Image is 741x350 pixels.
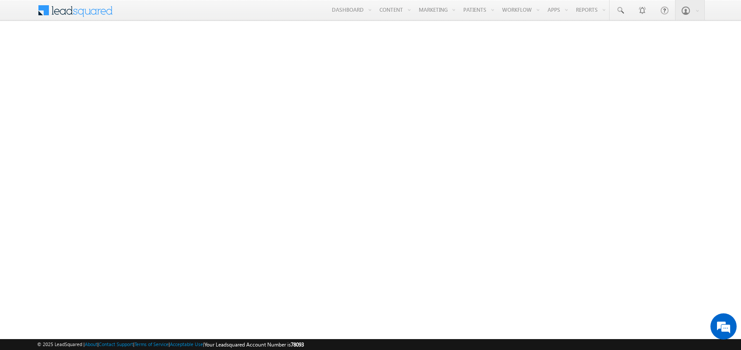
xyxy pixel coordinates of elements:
[170,341,203,347] a: Acceptable Use
[37,340,304,349] span: © 2025 LeadSquared | | | | |
[134,341,169,347] a: Terms of Service
[99,341,133,347] a: Contact Support
[291,341,304,348] span: 78093
[204,341,304,348] span: Your Leadsquared Account Number is
[85,341,97,347] a: About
